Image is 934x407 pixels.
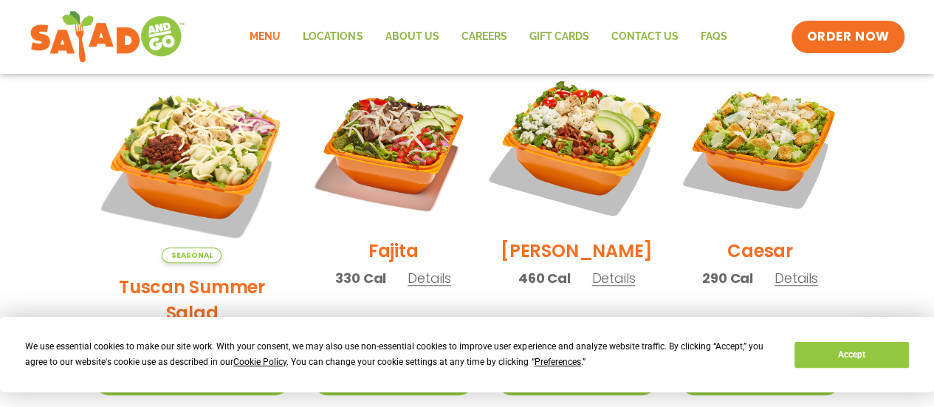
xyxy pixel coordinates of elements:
[238,20,292,54] a: Menu
[501,238,653,264] h2: [PERSON_NAME]
[408,269,451,287] span: Details
[238,20,738,54] nav: Menu
[727,238,793,264] h2: Caesar
[679,66,840,227] img: Product photo for Caesar Salad
[312,66,473,227] img: Product photo for Fajita Salad
[600,20,689,54] a: Contact Us
[368,238,419,264] h2: Fajita
[702,268,753,288] span: 290 Cal
[689,20,738,54] a: FAQs
[94,274,291,326] h2: Tuscan Summer Salad
[374,20,450,54] a: About Us
[518,20,600,54] a: GIFT CARDS
[335,268,386,288] span: 330 Cal
[534,357,580,367] span: Preferences
[292,20,374,54] a: Locations
[518,268,571,288] span: 460 Cal
[591,269,635,287] span: Details
[775,269,818,287] span: Details
[233,357,286,367] span: Cookie Policy
[30,7,185,66] img: new-SAG-logo-768×292
[25,339,777,370] div: We use essential cookies to make our site work. With your consent, we may also use non-essential ...
[482,52,671,241] img: Product photo for Cobb Salad
[162,247,222,263] span: Seasonal
[792,21,904,53] a: ORDER NOW
[450,20,518,54] a: Careers
[794,342,908,368] button: Accept
[94,66,291,263] img: Product photo for Tuscan Summer Salad
[806,28,889,46] span: ORDER NOW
